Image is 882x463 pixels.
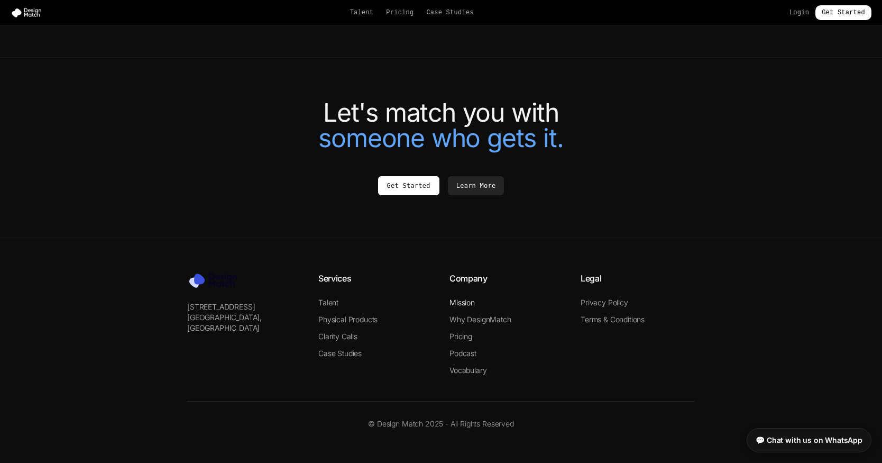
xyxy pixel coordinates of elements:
[386,8,414,17] a: Pricing
[449,272,564,285] h4: Company
[448,176,504,195] a: Learn More
[187,419,695,429] p: © Design Match 2025 - All Rights Reserved
[815,5,871,20] a: Get Started
[318,298,338,307] a: Talent
[318,122,563,153] span: someone who gets it.
[747,428,871,452] a: 💬 Chat with us on WhatsApp
[449,315,511,324] a: Why DesignMatch
[426,8,473,17] a: Case Studies
[449,298,475,307] a: Mission
[449,349,476,358] a: Podcast
[449,366,486,375] a: Vocabulary
[318,272,433,285] h4: Services
[350,8,374,17] a: Talent
[187,312,301,333] p: [GEOGRAPHIC_DATA], [GEOGRAPHIC_DATA]
[789,8,809,17] a: Login
[581,315,645,324] a: Terms & Conditions
[318,349,362,358] a: Case Studies
[581,298,628,307] a: Privacy Policy
[187,302,301,312] p: [STREET_ADDRESS]
[581,272,695,285] h4: Legal
[318,332,357,341] a: Clarity Calls
[318,315,378,324] a: Physical Products
[378,176,439,195] a: Get Started
[145,100,737,151] h2: Let's match you with
[449,332,472,341] a: Pricing
[187,272,245,289] img: Design Match
[11,7,47,18] img: Design Match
